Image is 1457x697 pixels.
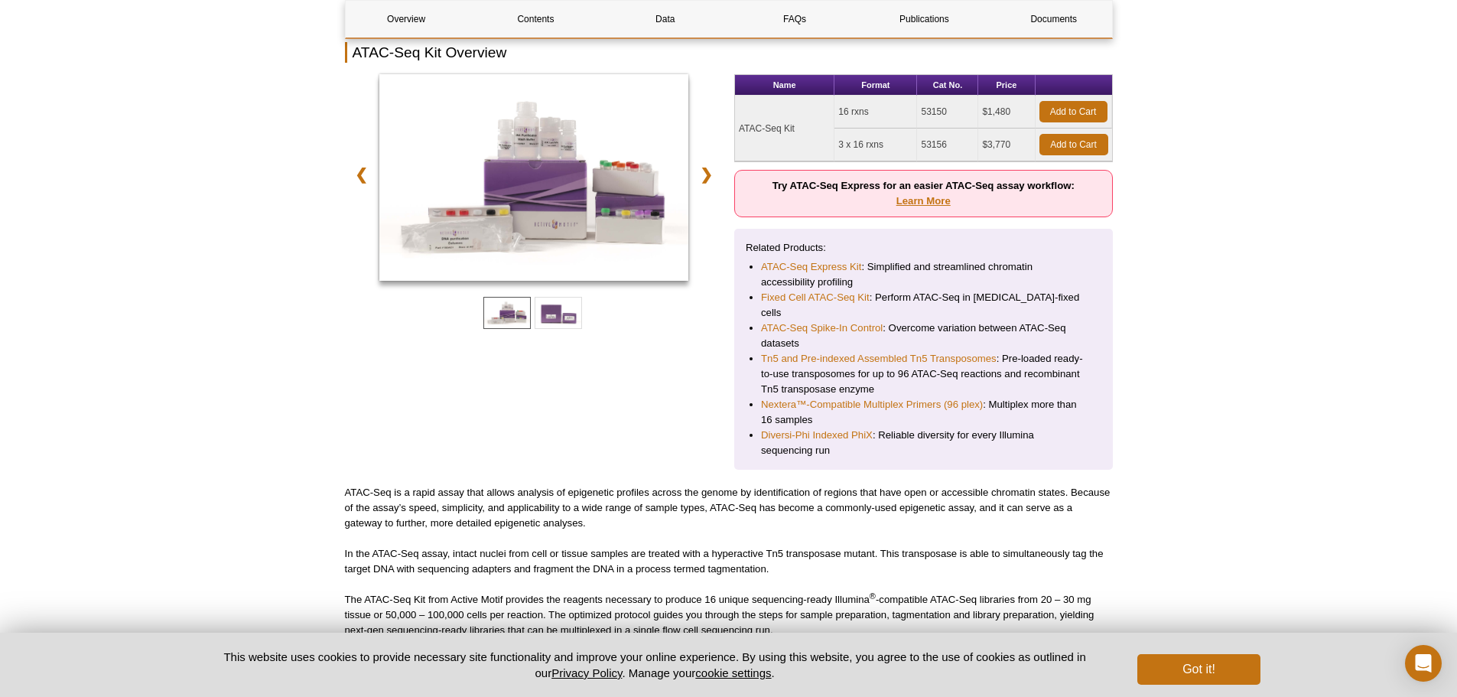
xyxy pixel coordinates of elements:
[746,240,1101,256] p: Related Products:
[379,74,689,285] a: ATAC-Seq Kit
[345,42,1113,63] h2: ATAC-Seq Kit Overview
[772,180,1075,207] strong: Try ATAC-Seq Express for an easier ATAC-Seq assay workflow:
[197,649,1113,681] p: This website uses cookies to provide necessary site functionality and improve your online experie...
[761,290,870,305] a: Fixed Cell ATAC-Seq Kit
[896,195,951,207] a: Learn More
[345,485,1113,531] p: ATAC-Seq is a rapid assay that allows analysis of epigenetic profiles across the genome by identi...
[345,546,1113,577] p: In the ATAC-Seq assay, intact nuclei from cell or tissue samples are treated with a hyperactive T...
[604,1,726,37] a: Data
[761,321,1086,351] li: : Overcome variation between ATAC-Seq datasets
[346,1,467,37] a: Overview
[733,1,855,37] a: FAQs
[761,428,1086,458] li: : Reliable diversity for every Illumina sequencing run
[761,351,997,366] a: Tn5 and Pre-indexed Assembled Tn5 Transposomes
[1137,654,1260,685] button: Got it!
[345,592,1113,638] p: The ATAC-Seq Kit from Active Motif provides the reagents necessary to produce 16 unique sequencin...
[834,129,917,161] td: 3 x 16 rxns
[761,321,883,336] a: ATAC-Seq Spike-In Control
[870,591,876,601] sup: ®
[735,96,834,161] td: ATAC-Seq Kit
[1039,134,1108,155] a: Add to Cart
[761,397,1086,428] li: : Multiplex more than 16 samples
[761,259,861,275] a: ATAC-Seq Express Kit
[761,259,1086,290] li: : Simplified and streamlined chromatin accessibility profiling
[379,74,689,281] img: ATAC-Seq Kit
[834,96,917,129] td: 16 rxns
[917,129,978,161] td: 53156
[695,666,771,679] button: cookie settings
[978,96,1035,129] td: $1,480
[978,75,1035,96] th: Price
[475,1,597,37] a: Contents
[993,1,1114,37] a: Documents
[735,75,834,96] th: Name
[1039,101,1107,122] a: Add to Cart
[761,351,1086,397] li: : Pre-loaded ready-to-use transposomes for up to 96 ATAC-Seq reactions and recombinant Tn5 transp...
[917,75,978,96] th: Cat No.
[761,397,983,412] a: Nextera™-Compatible Multiplex Primers (96 plex)
[345,157,378,192] a: ❮
[834,75,917,96] th: Format
[1405,645,1442,682] div: Open Intercom Messenger
[761,428,873,443] a: Diversi-Phi Indexed PhiX
[917,96,978,129] td: 53150
[863,1,985,37] a: Publications
[978,129,1035,161] td: $3,770
[690,157,723,192] a: ❯
[761,290,1086,321] li: : Perform ATAC-Seq in [MEDICAL_DATA]-fixed cells
[551,666,622,679] a: Privacy Policy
